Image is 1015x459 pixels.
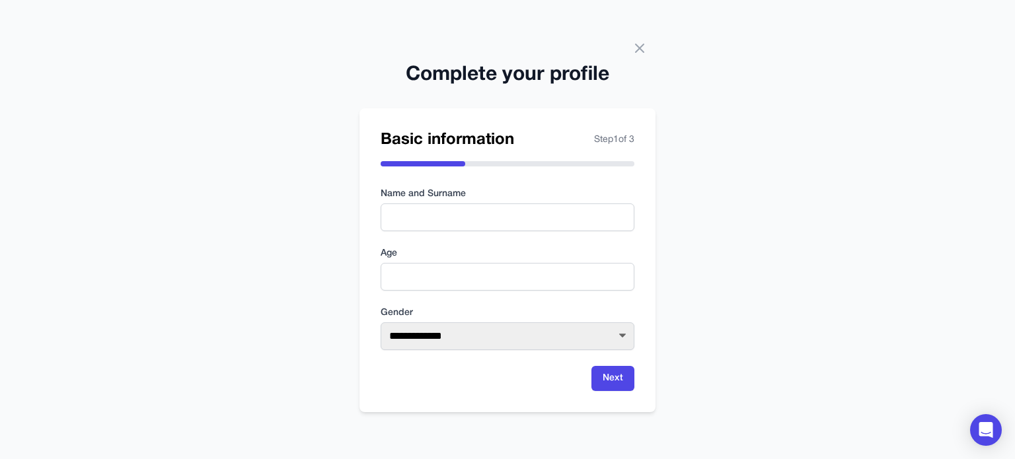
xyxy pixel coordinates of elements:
button: Next [591,366,634,391]
div: Open Intercom Messenger [970,414,1002,446]
label: Name and Surname [381,188,634,201]
h2: Complete your profile [359,63,656,87]
h2: Basic information [381,129,514,151]
label: Age [381,247,634,260]
label: Gender [381,306,634,320]
span: Step 1 of 3 [594,133,634,147]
